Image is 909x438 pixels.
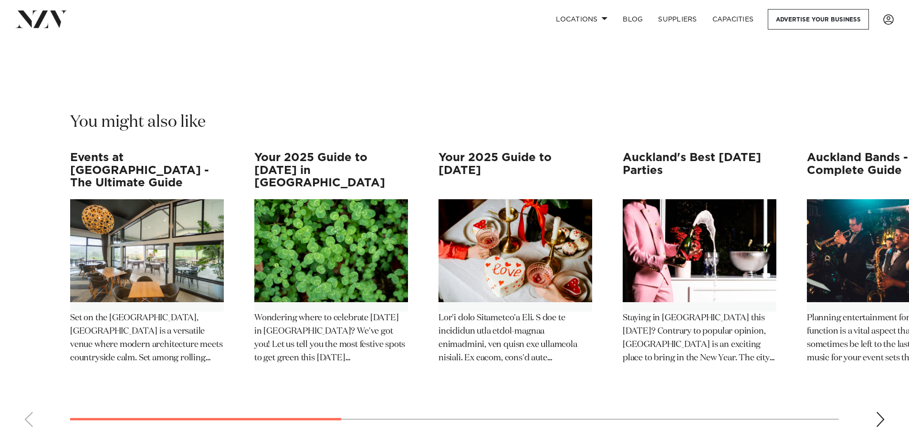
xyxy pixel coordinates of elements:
[254,152,408,189] h3: Your 2025 Guide to [DATE] in [GEOGRAPHIC_DATA]
[439,152,592,388] swiper-slide: 3 / 12
[768,9,869,30] a: Advertise your business
[650,9,704,30] a: SUPPLIERS
[548,9,615,30] a: Locations
[254,199,408,302] img: Your 2025 Guide to St Patrick's Day in New Zealand
[70,152,224,388] swiper-slide: 1 / 12
[439,152,592,365] a: Your 2025 Guide to [DATE] Your 2025 Guide to Valentine's Day Lor'i dolo Sitametco'a Eli. S doe te...
[70,312,224,365] p: Set on the [GEOGRAPHIC_DATA], [GEOGRAPHIC_DATA] is a versatile venue where modern architecture me...
[623,312,776,365] p: Staying in [GEOGRAPHIC_DATA] this [DATE]? Contrary to popular opinion, [GEOGRAPHIC_DATA] is an ex...
[623,152,776,189] h3: Auckland's Best [DATE] Parties
[70,152,224,189] h3: Events at [GEOGRAPHIC_DATA] - The Ultimate Guide
[254,312,408,365] p: Wondering where to celebrate [DATE] in [GEOGRAPHIC_DATA]? We've got you! Let us tell you the most...
[70,199,224,302] img: Events at Wainui Golf Club - The Ultimate Guide
[15,10,67,28] img: nzv-logo.png
[439,152,592,189] h3: Your 2025 Guide to [DATE]
[70,152,224,365] a: Events at [GEOGRAPHIC_DATA] - The Ultimate Guide Events at Wainui Golf Club - The Ultimate Guide ...
[623,152,776,388] swiper-slide: 4 / 12
[254,152,408,388] swiper-slide: 2 / 12
[623,152,776,365] a: Auckland's Best [DATE] Parties Auckland's Best New Year's Eve Parties Staying in [GEOGRAPHIC_DATA...
[615,9,650,30] a: BLOG
[439,199,592,302] img: Your 2025 Guide to Valentine's Day
[254,152,408,365] a: Your 2025 Guide to [DATE] in [GEOGRAPHIC_DATA] Your 2025 Guide to St Patrick's Day in New Zealand...
[705,9,762,30] a: Capacities
[70,112,206,133] h2: You might also like
[439,312,592,365] p: Lor'i dolo Sitametco'a Eli. S doe te incididun utla etdol-magnaa enimadmini, ven quisn exe ullamc...
[623,199,776,302] img: Auckland's Best New Year's Eve Parties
